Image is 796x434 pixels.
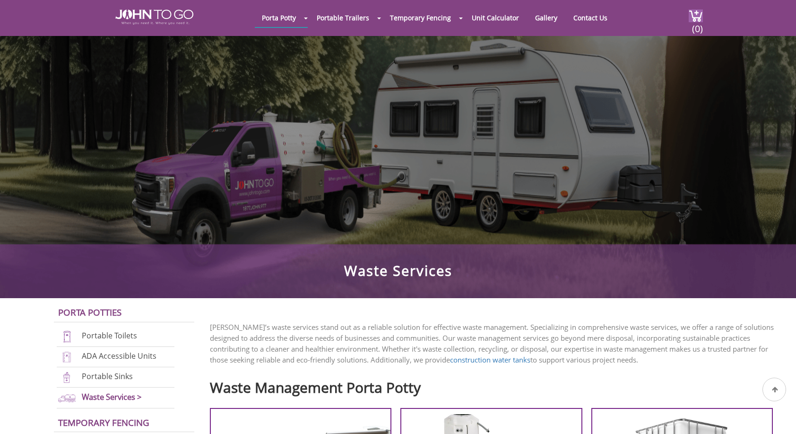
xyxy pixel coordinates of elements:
button: Live Chat [758,396,796,434]
a: Portable Sinks [82,371,133,381]
a: Porta Potties [58,306,121,318]
a: Porta Potty [255,9,303,27]
a: Unit Calculator [465,9,526,27]
img: portable-sinks-new.png [57,371,77,384]
a: ADA Accessible Units [82,351,156,361]
img: JOHN to go [115,9,193,25]
a: Contact Us [566,9,614,27]
p: [PERSON_NAME]’s waste services stand out as a reliable solution for effective waste management. S... [210,322,782,365]
a: construction water tanks [450,355,530,364]
h2: Waste Management Porta Potty [210,375,782,395]
span: (0) [692,15,703,35]
a: Portable Toilets [82,330,137,341]
img: ADA-units-new.png [57,351,77,363]
img: waste-services-new.png [57,391,77,404]
img: cart a [689,9,703,22]
img: portable-toilets-new.png [57,330,77,343]
a: Waste Services > [82,391,142,402]
a: Temporary Fencing [58,416,149,428]
a: Temporary Fencing [383,9,458,27]
a: Gallery [528,9,564,27]
a: Portable Trailers [310,9,376,27]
